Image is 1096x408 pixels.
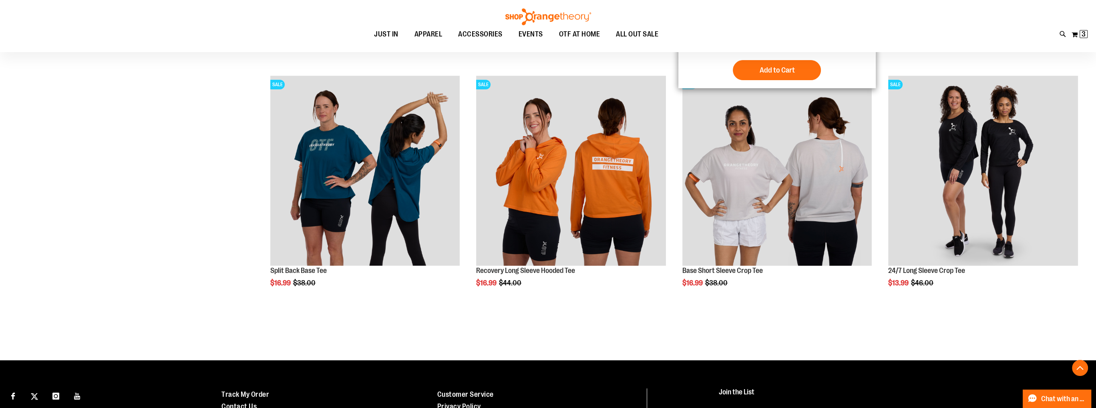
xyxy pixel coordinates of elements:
a: Split Back Base TeeSALE [270,76,460,267]
span: EVENTS [519,25,543,43]
span: $38.00 [293,279,317,287]
span: $38.00 [705,279,729,287]
span: $16.99 [682,279,704,287]
a: Visit our Youtube page [70,388,84,402]
a: Visit our Facebook page [6,388,20,402]
span: $46.00 [911,279,935,287]
span: $13.99 [888,279,910,287]
img: Main Image of Base Short Sleeve Crop Tee [682,76,872,266]
a: Main Image of Base Short Sleeve Crop TeeSALE [682,76,872,267]
img: Split Back Base Tee [270,76,460,266]
span: APPAREL [414,25,442,43]
span: SALE [476,80,491,89]
button: Back To Top [1072,360,1088,376]
a: Base Short Sleeve Crop Tee [682,267,763,275]
span: JUST IN [374,25,398,43]
div: product [884,72,1082,307]
img: 24/7 Long Sleeve Crop Tee [888,76,1078,266]
span: Chat with an Expert [1041,395,1086,403]
a: 24/7 Long Sleeve Crop Tee [888,267,965,275]
button: Chat with an Expert [1023,390,1092,408]
span: ALL OUT SALE [616,25,658,43]
span: SALE [270,80,285,89]
h4: Join the List [719,388,1072,403]
span: Add to Cart [759,66,794,75]
span: SALE [888,80,903,89]
a: Visit our X page [28,388,42,402]
span: OTF AT HOME [559,25,600,43]
img: Main Image of Recovery Long Sleeve Hooded Tee [476,76,666,266]
a: Customer Service [437,390,494,398]
a: Main Image of Recovery Long Sleeve Hooded TeeSALE [476,76,666,267]
div: product [472,72,670,307]
a: Track My Order [221,390,269,398]
span: $44.00 [499,279,523,287]
div: product [678,72,876,307]
span: $16.99 [270,279,292,287]
a: 24/7 Long Sleeve Crop TeeSALE [888,76,1078,267]
a: Recovery Long Sleeve Hooded Tee [476,267,575,275]
img: Shop Orangetheory [504,8,592,25]
a: Split Back Base Tee [270,267,327,275]
img: Twitter [31,393,38,400]
span: 3 [1082,30,1086,38]
a: Visit our Instagram page [49,388,63,402]
span: ACCESSORIES [458,25,503,43]
div: product [266,72,464,307]
button: Add to Cart [733,60,821,80]
span: $16.99 [476,279,498,287]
